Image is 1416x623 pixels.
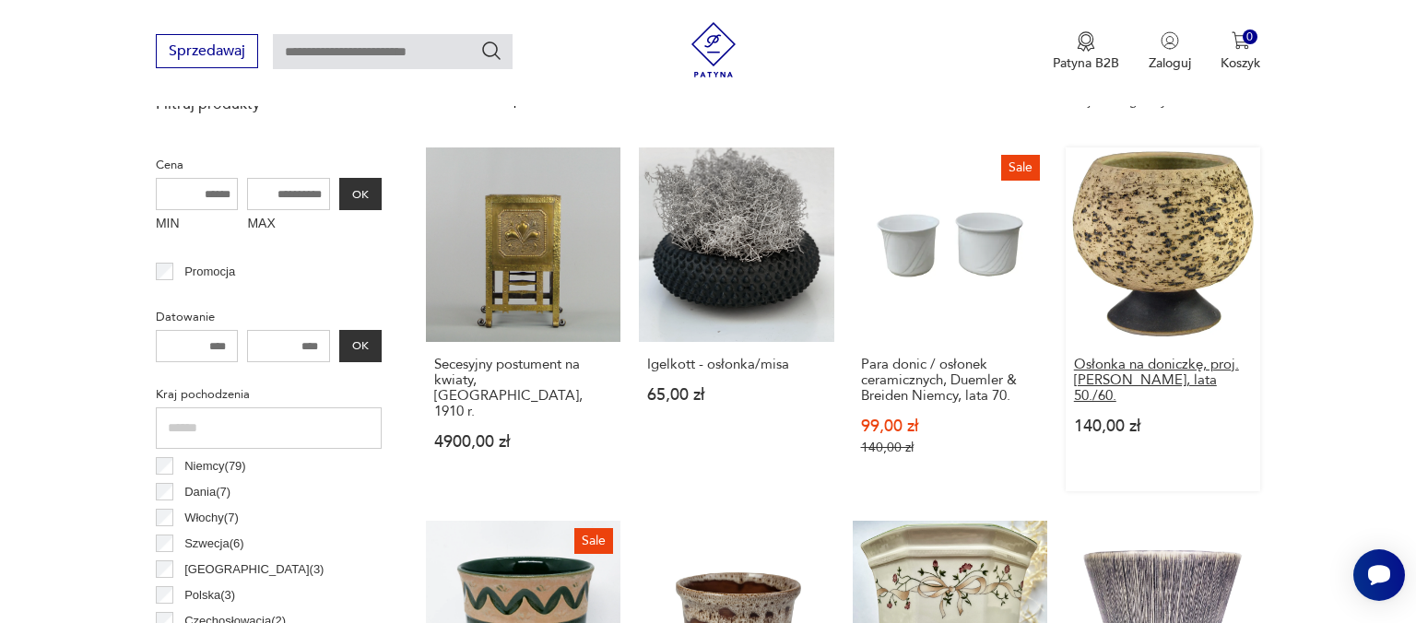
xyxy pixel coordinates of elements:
[861,418,1039,434] p: 99,00 zł
[1074,357,1252,404] h3: Osłonka na doniczkę, proj. [PERSON_NAME], lata 50./60.
[1077,31,1095,52] img: Ikona medalu
[1074,418,1252,434] p: 140,00 zł
[247,210,330,240] label: MAX
[156,210,239,240] label: MIN
[184,456,246,476] p: Niemcy ( 79 )
[426,147,620,491] a: Secesyjny postument na kwiaty, Austria, 1910 r.Secesyjny postument na kwiaty, [GEOGRAPHIC_DATA], ...
[647,387,825,403] p: 65,00 zł
[156,384,382,405] p: Kraj pochodzenia
[1053,31,1119,72] a: Ikona medaluPatyna B2B
[184,262,235,282] p: Promocja
[1053,54,1119,72] p: Patyna B2B
[184,534,243,554] p: Szwecja ( 6 )
[156,155,382,175] p: Cena
[1232,31,1250,50] img: Ikona koszyka
[339,178,382,210] button: OK
[1161,31,1179,50] img: Ikonka użytkownika
[434,357,612,419] h3: Secesyjny postument na kwiaty, [GEOGRAPHIC_DATA], 1910 r.
[480,40,502,62] button: Szukaj
[184,482,230,502] p: Dania ( 7 )
[1221,31,1260,72] button: 0Koszyk
[1353,549,1405,601] iframe: Smartsupp widget button
[339,330,382,362] button: OK
[647,357,825,372] h3: Igelkott - osłonka/misa
[184,585,235,605] p: Polska ( 3 )
[686,22,741,77] img: Patyna - sklep z meblami i dekoracjami vintage
[184,559,324,580] p: [GEOGRAPHIC_DATA] ( 3 )
[639,147,833,491] a: Igelkott - osłonka/misaIgelkott - osłonka/misa65,00 zł
[1221,54,1260,72] p: Koszyk
[1149,54,1191,72] p: Zaloguj
[156,34,258,68] button: Sprzedawaj
[184,508,239,528] p: Włochy ( 7 )
[853,147,1047,491] a: SalePara donic / osłonek ceramicznych, Duemler & Breiden Niemcy, lata 70.Para donic / osłonek cer...
[1243,29,1258,45] div: 0
[1149,31,1191,72] button: Zaloguj
[156,46,258,59] a: Sprzedawaj
[861,357,1039,404] h3: Para donic / osłonek ceramicznych, Duemler & Breiden Niemcy, lata 70.
[1066,147,1260,491] a: Osłonka na doniczkę, proj. P. Groeneveldt, Dania, lata 50./60.Osłonka na doniczkę, proj. [PERSON_...
[861,440,1039,455] p: 140,00 zł
[156,307,382,327] p: Datowanie
[434,434,612,450] p: 4900,00 zł
[1053,31,1119,72] button: Patyna B2B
